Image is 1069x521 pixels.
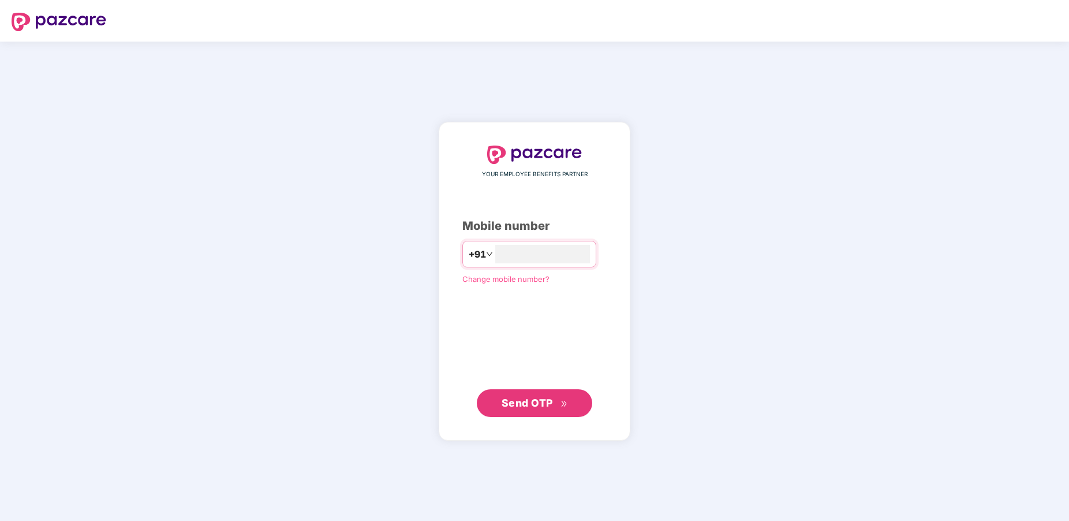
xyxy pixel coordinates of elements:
[487,146,582,164] img: logo
[462,274,550,284] a: Change mobile number?
[469,247,486,262] span: +91
[482,170,588,179] span: YOUR EMPLOYEE BENEFITS PARTNER
[502,397,553,409] span: Send OTP
[486,251,493,258] span: down
[462,217,607,235] div: Mobile number
[12,13,106,31] img: logo
[477,389,592,417] button: Send OTPdouble-right
[560,400,568,408] span: double-right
